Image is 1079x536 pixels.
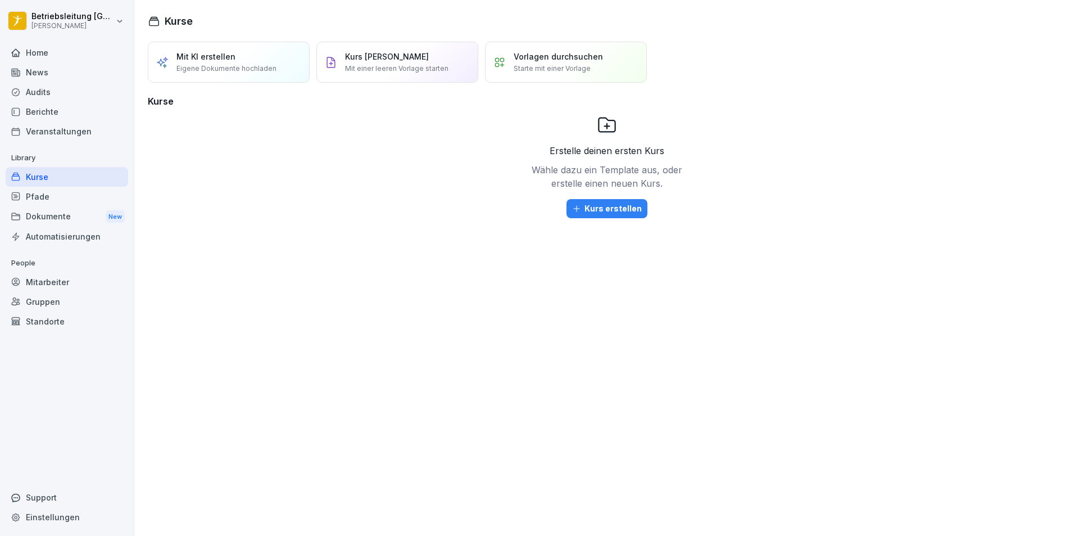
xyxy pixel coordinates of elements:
[514,64,591,74] p: Starte mit einer Vorlage
[148,94,1066,108] h3: Kurse
[165,13,193,29] h1: Kurse
[345,51,429,62] p: Kurs [PERSON_NAME]
[6,227,128,246] a: Automatisierungen
[6,272,128,292] a: Mitarbeiter
[6,254,128,272] p: People
[6,167,128,187] a: Kurse
[6,102,128,121] a: Berichte
[176,64,276,74] p: Eigene Dokumente hochladen
[106,210,125,223] div: New
[176,51,235,62] p: Mit KI erstellen
[345,64,448,74] p: Mit einer leeren Vorlage starten
[514,51,603,62] p: Vorlagen durchsuchen
[572,202,642,215] div: Kurs erstellen
[528,163,686,190] p: Wähle dazu ein Template aus, oder erstelle einen neuen Kurs.
[6,292,128,312] a: Gruppen
[6,312,128,331] a: Standorte
[6,206,128,227] div: Dokumente
[31,12,114,21] p: Betriebsleitung [GEOGRAPHIC_DATA]
[6,62,128,82] a: News
[566,199,647,218] button: Kurs erstellen
[31,22,114,30] p: [PERSON_NAME]
[6,206,128,227] a: DokumenteNew
[6,507,128,527] a: Einstellungen
[6,149,128,167] p: Library
[6,488,128,507] div: Support
[6,121,128,141] a: Veranstaltungen
[6,187,128,206] a: Pfade
[6,82,128,102] a: Audits
[6,43,128,62] a: Home
[550,144,664,157] p: Erstelle deinen ersten Kurs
